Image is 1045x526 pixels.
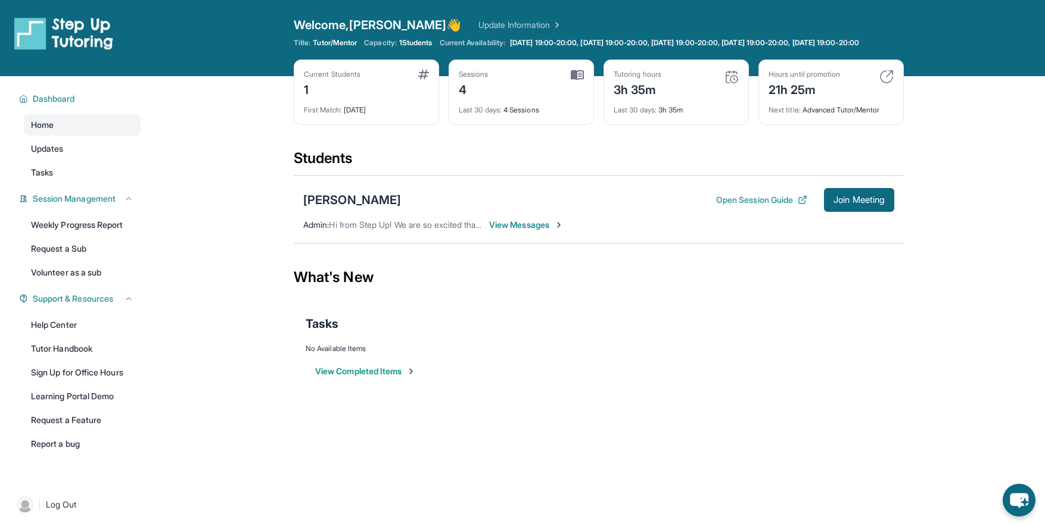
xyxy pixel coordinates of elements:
button: Support & Resources [28,293,133,305]
span: Log Out [46,499,77,511]
a: Update Information [478,19,562,31]
span: Dashboard [33,93,75,105]
div: 4 Sessions [459,98,584,115]
a: Request a Sub [24,238,141,259]
div: Students [294,149,904,175]
span: View Messages [489,219,564,231]
span: 1 Students [399,38,433,48]
img: user-img [17,496,33,513]
span: Home [31,119,54,131]
button: chat-button [1003,484,1035,516]
a: Volunteer as a sub [24,262,141,283]
div: 1 [304,79,360,98]
a: Tutor Handbook [24,338,141,359]
div: Sessions [459,70,489,79]
a: Help Center [24,314,141,336]
img: logo [14,17,113,50]
span: Tutor/Mentor [313,38,357,48]
img: card [418,70,429,79]
span: Admin : [303,220,329,230]
a: Updates [24,138,141,159]
div: What's New [294,251,904,303]
span: Updates [31,143,64,155]
div: [PERSON_NAME] [303,192,401,208]
button: View Completed Items [315,365,416,377]
span: [DATE] 19:00-20:00, [DATE] 19:00-20:00, [DATE] 19:00-20:00, [DATE] 19:00-20:00, [DATE] 19:00-20:00 [510,38,859,48]
span: Title: [294,38,310,48]
div: 3h 35m [614,98,739,115]
a: Learning Portal Demo [24,386,141,407]
div: Current Students [304,70,360,79]
button: Session Management [28,193,133,205]
div: Hours until promotion [769,70,840,79]
a: [DATE] 19:00-20:00, [DATE] 19:00-20:00, [DATE] 19:00-20:00, [DATE] 19:00-20:00, [DATE] 19:00-20:00 [508,38,861,48]
a: Request a Feature [24,409,141,431]
span: Session Management [33,193,116,205]
span: Tasks [31,167,53,179]
span: Welcome, [PERSON_NAME] 👋 [294,17,462,33]
a: Report a bug [24,433,141,455]
div: Advanced Tutor/Mentor [769,98,894,115]
span: Capacity: [364,38,397,48]
img: card [879,70,894,84]
div: [DATE] [304,98,429,115]
div: 3h 35m [614,79,661,98]
img: card [571,70,584,80]
div: 21h 25m [769,79,840,98]
a: Tasks [24,162,141,183]
span: Next title : [769,105,801,114]
button: Open Session Guide [716,194,807,206]
button: Join Meeting [824,188,894,212]
a: |Log Out [12,491,141,518]
a: Home [24,114,141,136]
span: Tasks [306,315,338,332]
div: No Available Items [306,344,892,353]
div: Tutoring hours [614,70,661,79]
span: | [38,497,41,512]
span: Support & Resources [33,293,113,305]
img: card [724,70,739,84]
span: Current Availability: [440,38,505,48]
div: 4 [459,79,489,98]
span: Join Meeting [833,196,885,203]
span: Last 30 days : [459,105,502,114]
a: Weekly Progress Report [24,214,141,236]
span: First Match : [304,105,342,114]
span: Last 30 days : [614,105,657,114]
a: Sign Up for Office Hours [24,362,141,383]
img: Chevron Right [550,19,562,31]
img: Chevron-Right [554,220,564,230]
button: Dashboard [28,93,133,105]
